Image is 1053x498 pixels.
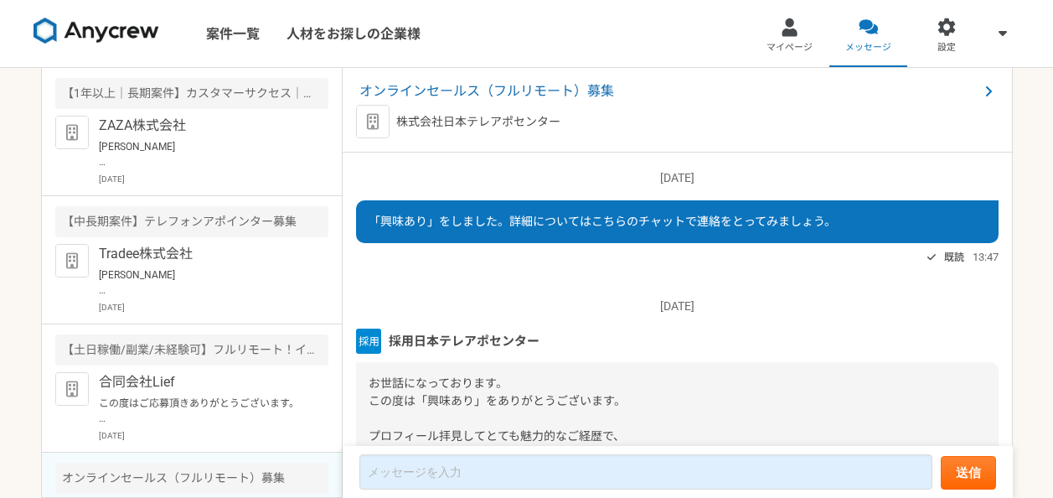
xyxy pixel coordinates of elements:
button: 送信 [941,456,996,490]
p: [DATE] [356,169,999,187]
div: 【1年以上｜長期案件】カスタマーサクセス｜法人営業経験1年〜｜フルリモ◎ [55,78,328,109]
span: 「興味あり」をしました。詳細についてはこちらのチャットで連絡をとってみましょう。 [369,215,836,228]
p: [DATE] [99,173,328,185]
span: 既読 [944,247,964,267]
p: 合同会社Lief [99,372,306,392]
p: Tradee株式会社 [99,244,306,264]
p: この度はご応募頂きありがとうございます。 採用担当の[PERSON_NAME]と申します。 面接に進むにあたり、下記の内容を頂きたいです。 よろしくお願いいたします。 ⑴お名前/読み方 ⑵年齢 ... [99,396,306,426]
span: メッセージ [845,41,891,54]
span: 採用日本テレアポセンター [389,332,539,350]
span: 設定 [937,41,956,54]
img: 8DqYSo04kwAAAAASUVORK5CYII= [34,18,159,44]
p: 株式会社日本テレアポセンター [396,113,560,131]
span: お世話になっております。 この度は「興味あり」をありがとうございます。 プロフィール拝見してとても魅力的なご経歴で、 ぜひ一度、弊社面談をお願いできないでしょうか？ [369,376,638,460]
p: [DATE] [99,301,328,314]
p: [PERSON_NAME] お世話になっております。 ZAZA株式会社の[PERSON_NAME]でございます。 先日はお時間をいただき、誠にありがとうございました。 慎重に検討させていただいた... [99,139,306,169]
div: 【土日稼働/副業/未経験可】フルリモート！インサイドセールス募集（長期案件） [55,335,328,366]
span: 13:47 [973,249,999,265]
div: オンラインセールス（フルリモート）募集 [55,463,328,494]
div: 【中長期案件】テレフォンアポインター募集 [55,206,328,237]
span: マイページ [767,41,813,54]
img: default_org_logo-42cde973f59100197ec2c8e796e4974ac8490bb5b08a0eb061ff975e4574aa76.png [55,372,89,406]
p: [PERSON_NAME] お世話になっております。 ご連絡ありがとうございます。 それでは[DATE]10:00〜でお願いいたします。 当日、お時間になりましたら下記URLよりご入室をお願いい... [99,267,306,298]
p: [DATE] [356,298,999,315]
img: default_org_logo-42cde973f59100197ec2c8e796e4974ac8490bb5b08a0eb061ff975e4574aa76.png [55,116,89,149]
img: default_org_logo-42cde973f59100197ec2c8e796e4974ac8490bb5b08a0eb061ff975e4574aa76.png [356,105,390,138]
span: オンラインセールス（フルリモート）募集 [359,81,978,101]
img: default_org_logo-42cde973f59100197ec2c8e796e4974ac8490bb5b08a0eb061ff975e4574aa76.png [55,244,89,278]
p: [DATE] [99,429,328,442]
p: ZAZA株式会社 [99,116,306,136]
img: unnamed.png [356,329,381,354]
